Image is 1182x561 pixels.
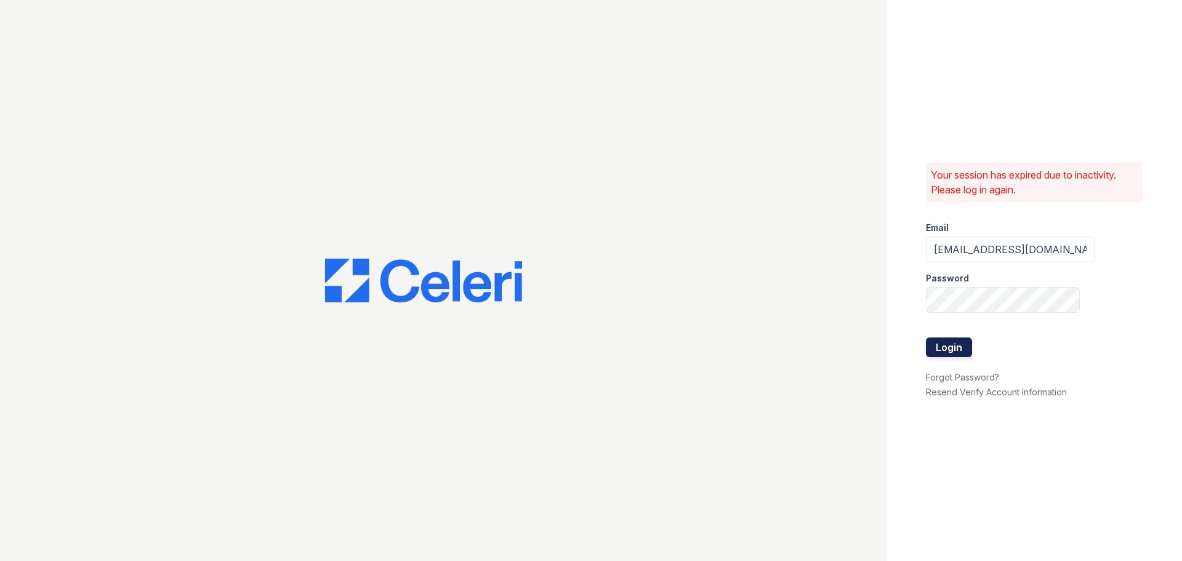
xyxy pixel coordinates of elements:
[926,337,972,357] button: Login
[926,222,949,234] label: Email
[926,372,999,382] a: Forgot Password?
[325,259,522,303] img: CE_Logo_Blue-a8612792a0a2168367f1c8372b55b34899dd931a85d93a1a3d3e32e68fde9ad4.png
[926,272,969,285] label: Password
[926,387,1067,397] a: Resend Verify Account Information
[931,167,1138,197] p: Your session has expired due to inactivity. Please log in again.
